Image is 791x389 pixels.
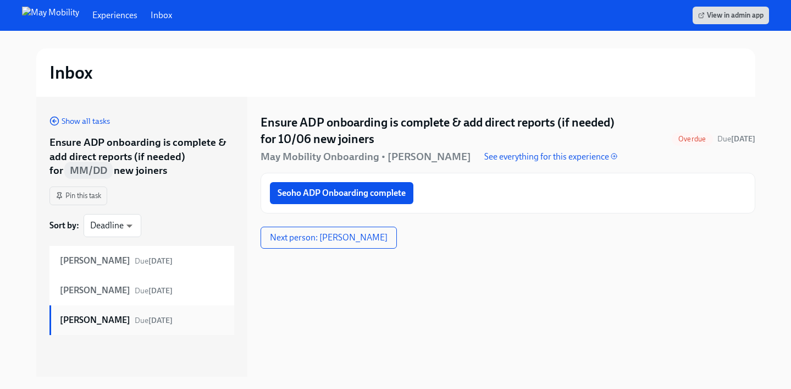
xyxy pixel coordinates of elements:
a: Experiences [92,9,137,21]
h4: Ensure ADP onboarding is complete & add direct reports (if needed) for 10/06 new joiners [261,114,628,147]
a: Inbox [151,9,172,21]
span: Due [135,316,173,325]
div: Deadline [84,214,141,237]
span: October 3rd, 2025 09:00 [135,256,173,266]
span: October 10th, 2025 09:00 [135,316,173,325]
h2: Inbox [49,62,93,84]
span: Overdue [672,135,712,143]
span: View in admin app [698,10,764,21]
button: Seoho ADP Onboarding complete [270,182,413,204]
span: October 3rd, 2025 09:00 [717,134,755,144]
strong: [PERSON_NAME] [60,314,130,326]
img: May Mobility [22,7,79,24]
span: Due [717,134,755,144]
strong: [PERSON_NAME] [60,284,130,297]
a: See everything for this experience [484,151,617,163]
a: [PERSON_NAME]Due[DATE] [49,246,234,276]
a: Show all tasks [49,114,110,127]
button: Pin this task [49,187,107,205]
strong: Sort by : [49,220,79,232]
a: View in admin app [693,7,769,24]
span: October 10th, 2025 09:00 [135,286,173,295]
button: Next person: [PERSON_NAME] [261,227,397,249]
strong: [DATE] [148,286,173,295]
span: Seoho ADP Onboarding complete [278,188,406,199]
div: Ensure ADP onboarding is complete & add direct reports (if needed) for new joiners [49,135,234,178]
a: [PERSON_NAME]Due[DATE] [49,305,234,335]
strong: [DATE] [148,256,173,266]
strong: [DATE] [148,316,173,325]
h5: May Mobility Onboarding • [PERSON_NAME] [261,150,471,164]
strong: [DATE] [731,134,755,144]
span: Due [135,256,173,266]
span: MM/DD [64,162,113,179]
a: [PERSON_NAME]Due[DATE] [49,276,234,305]
strong: [PERSON_NAME] [60,255,130,267]
span: Next person: [PERSON_NAME] [270,232,388,243]
span: Pin this task [56,190,101,201]
span: Due [135,286,173,295]
button: Show all tasks [49,116,110,127]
